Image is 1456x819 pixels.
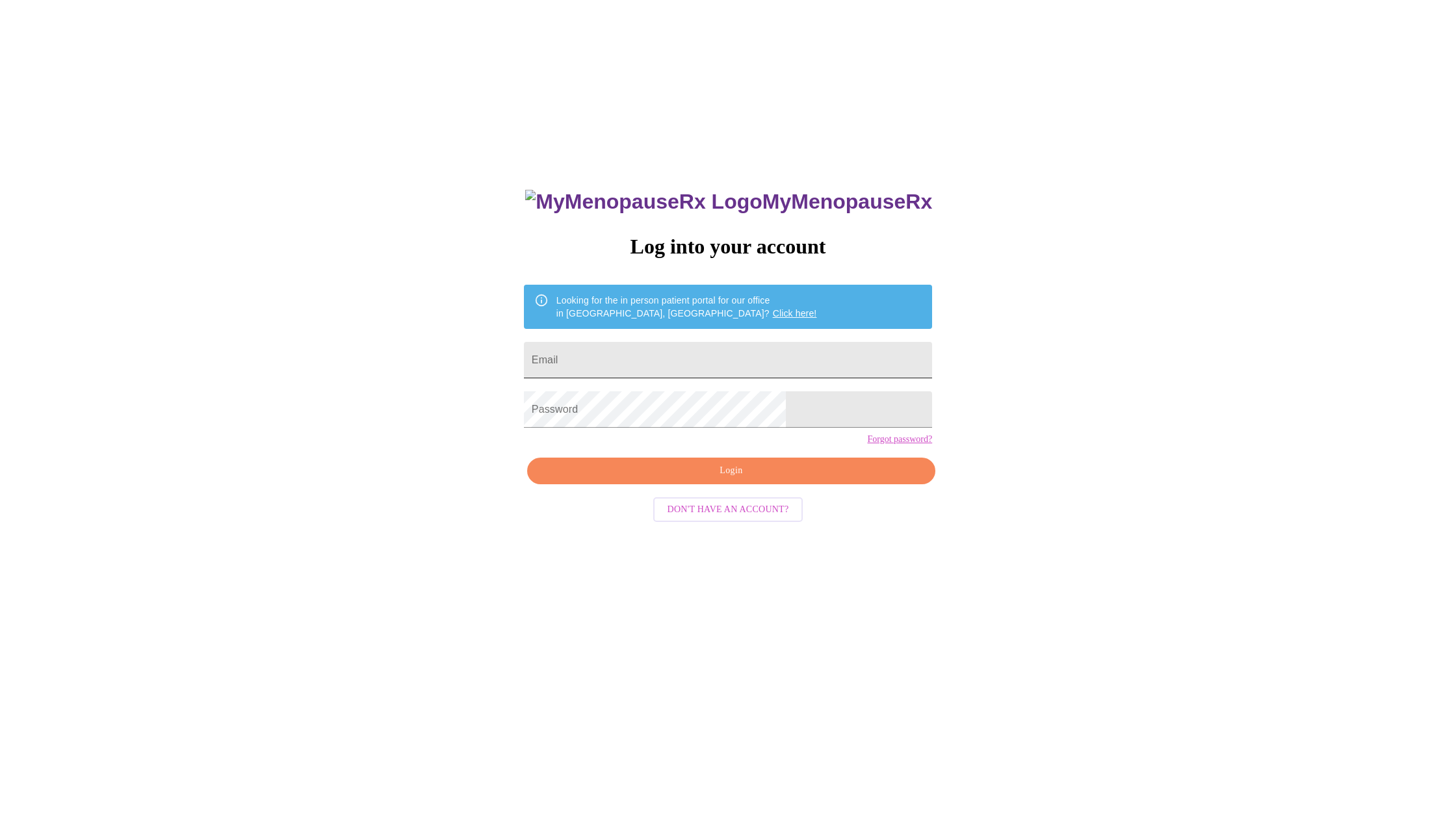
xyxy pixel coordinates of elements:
[525,190,762,214] img: MyMenopauseRx Logo
[653,497,803,523] button: Don't have an account?
[668,502,789,518] span: Don't have an account?
[773,308,817,318] a: Click here!
[524,235,932,259] h3: Log into your account
[650,502,807,513] a: Don't have an account?
[542,463,920,479] span: Login
[556,289,817,325] div: Looking for the in person patient portal for our office in [GEOGRAPHIC_DATA], [GEOGRAPHIC_DATA]?
[525,190,932,214] h3: MyMenopauseRx
[867,434,932,445] a: Forgot password?
[527,458,935,484] button: Login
